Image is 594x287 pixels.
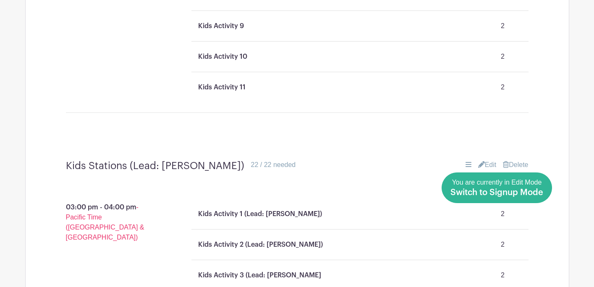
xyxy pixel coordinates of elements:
a: You are currently in Edit Mode Switch to Signup Mode [442,172,552,203]
p: Kids Activity 11 [198,82,246,92]
div: 22 / 22 needed [251,160,296,170]
p: 2 [484,236,522,253]
p: 2 [484,206,522,222]
span: - Pacific Time ([GEOGRAPHIC_DATA] & [GEOGRAPHIC_DATA]) [66,204,144,241]
p: Kids Activity 3 (Lead: [PERSON_NAME] [198,270,321,280]
p: Kids Activity 1 (Lead: [PERSON_NAME]) [198,209,322,219]
p: Kids Activity 9 [198,21,244,31]
p: 2 [484,48,522,65]
h4: Kids Stations (Lead: [PERSON_NAME]) [66,160,244,172]
p: Kids Activity 2 (Lead: [PERSON_NAME]) [198,240,323,250]
p: 2 [484,79,522,96]
p: Kids Activity 10 [198,52,247,62]
span: Switch to Signup Mode [450,188,543,197]
p: 2 [484,267,522,284]
p: 2 [484,18,522,34]
a: Delete [503,160,528,170]
p: 03:00 pm - 04:00 pm [46,199,172,246]
span: You are currently in Edit Mode [450,179,543,196]
a: Edit [478,160,497,170]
